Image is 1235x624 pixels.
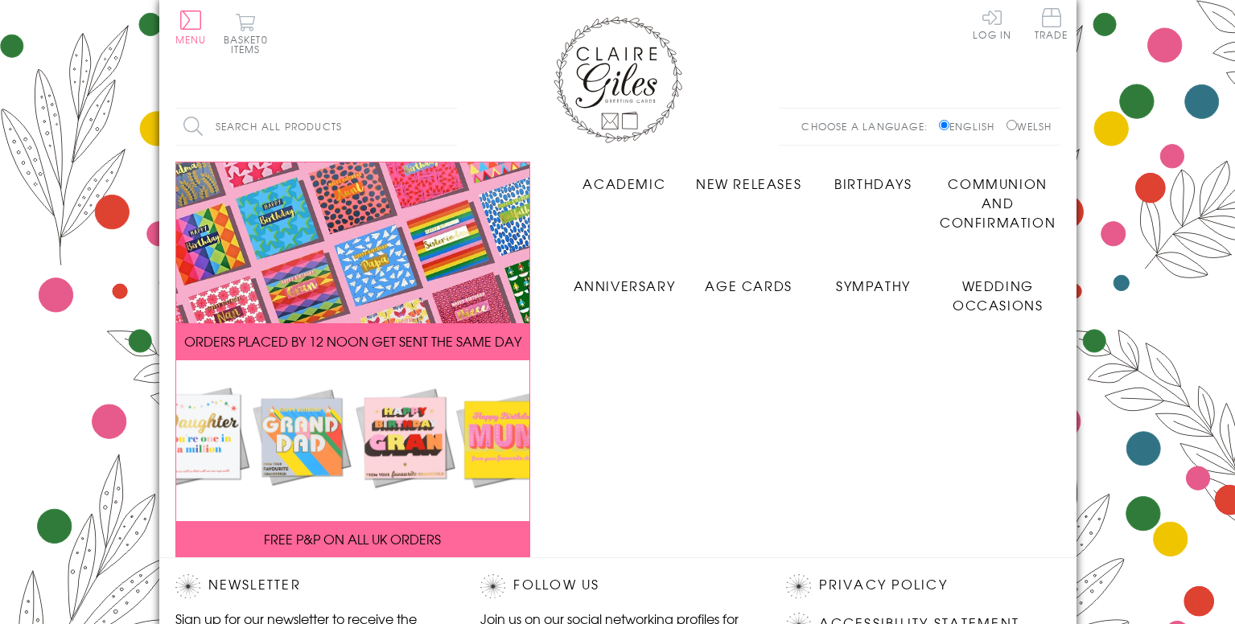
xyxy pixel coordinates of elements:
[696,174,801,193] span: New Releases
[441,109,457,145] input: Search
[819,574,947,596] a: Privacy Policy
[834,174,912,193] span: Birthdays
[562,264,687,295] a: Anniversary
[811,264,936,295] a: Sympathy
[811,162,936,193] a: Birthdays
[940,174,1056,232] span: Communion and Confirmation
[480,574,754,598] h2: Follow Us
[175,32,207,47] span: Menu
[175,10,207,44] button: Menu
[554,16,682,143] img: Claire Giles Greetings Cards
[1007,120,1017,130] input: Welsh
[184,331,521,351] span: ORDERS PLACED BY 12 NOON GET SENT THE SAME DAY
[953,276,1043,314] span: Wedding Occasions
[1035,8,1068,39] span: Trade
[1007,119,1052,133] label: Welsh
[939,120,949,130] input: English
[264,529,441,548] span: FREE P&P ON ALL UK ORDERS
[939,119,1002,133] label: English
[562,162,687,193] a: Academic
[686,162,811,193] a: New Releases
[175,574,449,598] h2: Newsletter
[175,109,457,145] input: Search all products
[1035,8,1068,43] a: Trade
[705,276,792,295] span: Age Cards
[836,276,911,295] span: Sympathy
[801,119,936,133] p: Choose a language:
[936,264,1060,314] a: Wedding Occasions
[973,8,1011,39] a: Log In
[574,276,676,295] span: Anniversary
[231,32,268,56] span: 0 items
[224,13,268,54] button: Basket0 items
[686,264,811,295] a: Age Cards
[583,174,665,193] span: Academic
[936,162,1060,232] a: Communion and Confirmation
